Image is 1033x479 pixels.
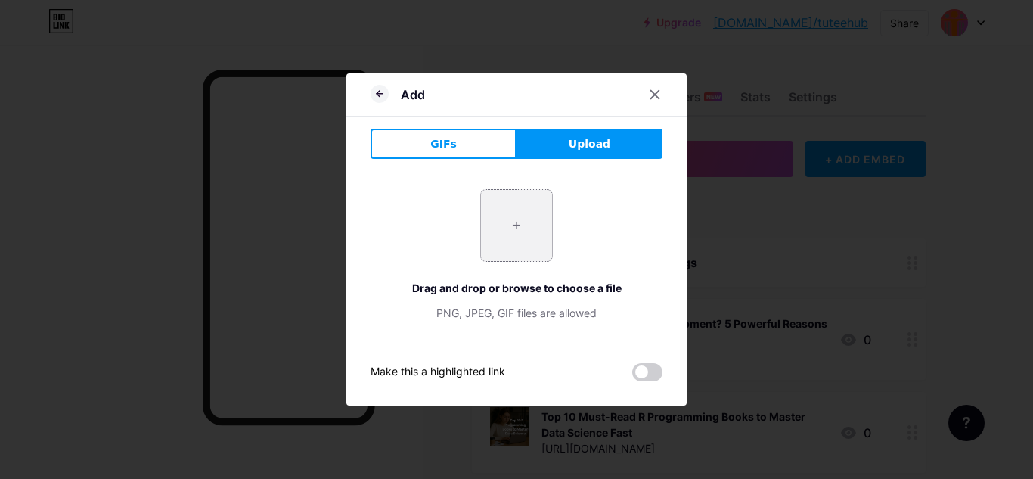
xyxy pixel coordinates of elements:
div: PNG, JPEG, GIF files are allowed [371,305,662,321]
div: Add [401,86,425,104]
div: Drag and drop or browse to choose a file [371,280,662,296]
button: GIFs [371,129,516,159]
span: GIFs [430,136,457,152]
span: Upload [569,136,610,152]
button: Upload [516,129,662,159]
div: Make this a highlighted link [371,363,505,381]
